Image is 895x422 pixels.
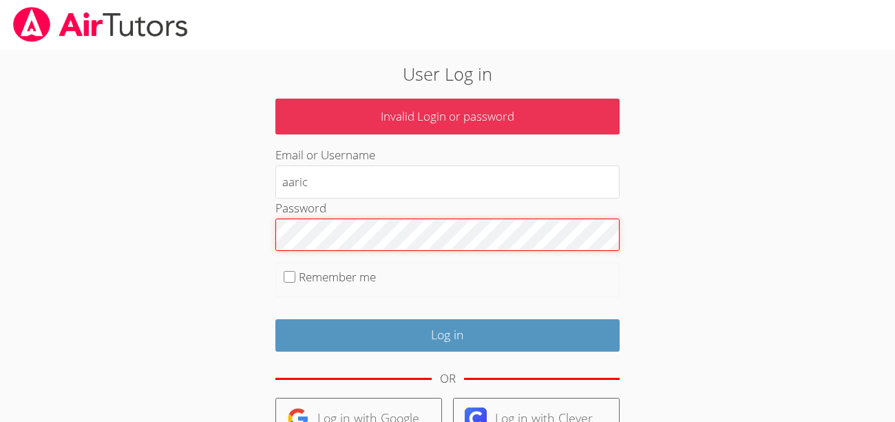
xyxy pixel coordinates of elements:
[440,369,456,389] div: OR
[275,99,620,135] p: Invalid Login or password
[275,319,620,352] input: Log in
[206,61,689,87] h2: User Log in
[12,7,189,42] img: airtutors_banner-c4298cdbf04f3fff15de1276eac7730deb9818008684d7c2e4769d2f7ddbe033.png
[299,269,376,285] label: Remember me
[275,200,326,216] label: Password
[275,147,375,163] label: Email or Username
